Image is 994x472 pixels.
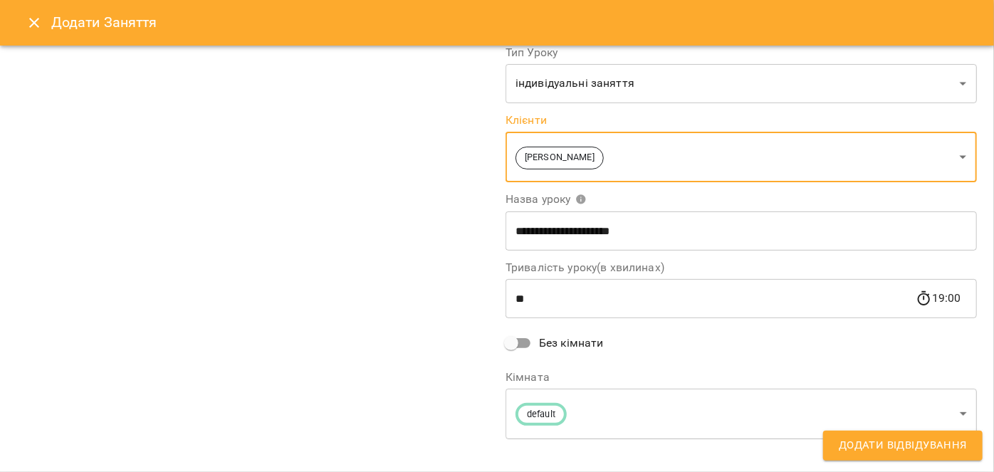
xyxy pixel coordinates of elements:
svg: Вкажіть назву уроку або виберіть клієнтів [575,194,587,205]
label: Кімната [506,372,977,383]
span: default [518,408,564,421]
div: default [506,389,977,439]
button: Додати Відвідування [823,431,983,461]
div: [PERSON_NAME] [506,132,977,182]
label: Клієнти [506,115,977,126]
label: Тривалість уроку(в хвилинах) [506,262,977,273]
span: Без кімнати [539,335,604,352]
button: Close [17,6,51,40]
span: [PERSON_NAME] [516,151,603,164]
h6: Додати Заняття [51,11,977,33]
span: Назва уроку [506,194,587,205]
div: індивідуальні заняття [506,64,977,104]
span: Додати Відвідування [839,436,967,455]
label: Тип Уроку [506,47,977,58]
